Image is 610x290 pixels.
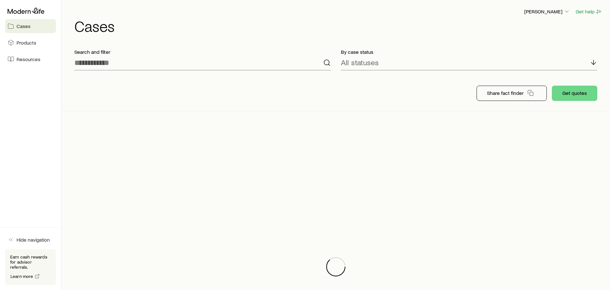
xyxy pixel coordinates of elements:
button: Hide navigation [5,233,56,247]
h1: Cases [74,18,602,33]
span: Resources [17,56,40,62]
span: Hide navigation [17,237,50,243]
span: Learn more [10,274,33,279]
button: Get help [575,8,602,15]
span: Products [17,39,36,46]
p: By case status [341,49,597,55]
p: All statuses [341,58,379,67]
button: [PERSON_NAME] [524,8,570,16]
p: [PERSON_NAME] [524,8,570,15]
p: Search and filter [74,49,331,55]
a: Resources [5,52,56,66]
button: Share fact finder [477,86,547,101]
a: Cases [5,19,56,33]
span: Cases [17,23,30,29]
div: Earn cash rewards for advisor referrals.Learn more [5,249,56,285]
p: Earn cash rewards for advisor referrals. [10,254,51,270]
button: Get quotes [552,86,597,101]
p: Share fact finder [487,90,524,96]
a: Products [5,36,56,50]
